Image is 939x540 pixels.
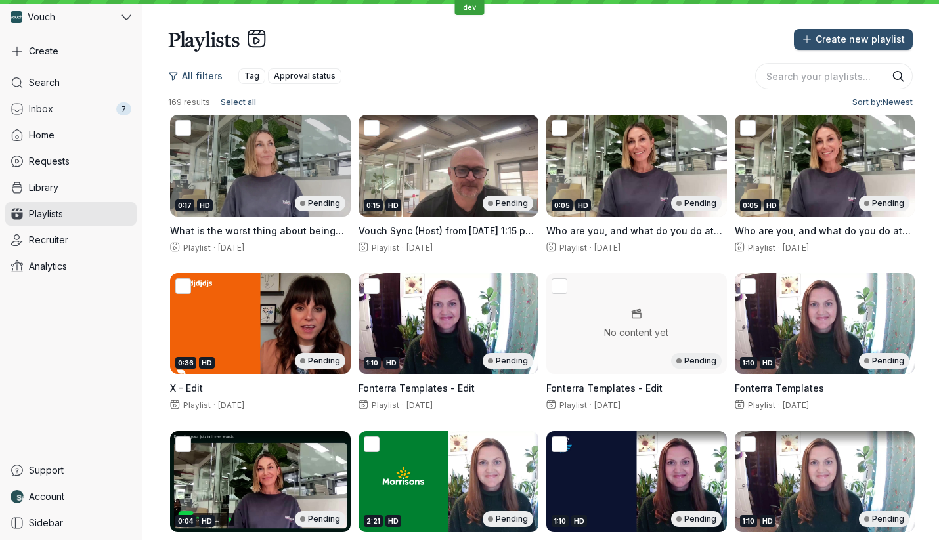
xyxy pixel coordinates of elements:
[29,464,64,477] span: Support
[816,33,905,46] span: Create new playlist
[238,68,265,84] button: Tag
[5,459,137,482] a: Support
[11,490,24,503] img: Nathan Weinstock avatar
[364,199,383,211] div: 0:15
[364,515,383,527] div: 2:21
[29,129,55,142] span: Home
[168,66,230,87] button: All filters
[295,196,345,211] div: Pending
[5,176,137,199] a: Library
[740,199,761,211] div: 0:05
[5,71,137,94] a: Search
[740,515,757,527] div: 1:10
[5,123,137,147] a: Home
[735,383,824,394] span: Fonterra Templates
[170,225,344,249] span: What is the worst thing about being part of the Zantic Team - Edit
[575,199,591,211] div: HD
[28,10,55,24] span: Vouch
[29,260,67,273] span: Analytics
[11,11,22,23] img: Vouch avatar
[364,357,381,369] div: 1:10
[168,97,210,108] span: 169 results
[29,181,58,194] span: Library
[546,224,727,238] h3: Who are you, and what do you do at Zantic? - Edit
[29,102,53,115] span: Inbox
[5,228,137,252] a: Recruiter
[5,39,137,63] button: Create
[557,243,587,253] span: Playlist
[859,511,909,527] div: Pending
[383,357,399,369] div: HD
[671,511,722,527] div: Pending
[399,243,406,253] span: ·
[406,243,433,253] span: [DATE]
[199,515,215,527] div: HD
[5,5,137,29] button: Vouch avatarVouch
[218,400,244,410] span: [DATE]
[483,511,533,527] div: Pending
[175,357,196,369] div: 0:36
[369,400,399,410] span: Playlist
[215,94,261,110] button: Select all
[385,199,401,211] div: HD
[552,515,569,527] div: 1:10
[197,199,213,211] div: HD
[199,357,215,369] div: HD
[175,199,194,211] div: 0:17
[385,515,401,527] div: HD
[5,97,137,121] a: Inbox7
[735,224,915,238] h3: Who are you, and what do you do at Zantic? - Edit
[671,353,722,369] div: Pending
[852,96,913,109] span: Sort by: Newest
[775,243,783,253] span: ·
[268,68,341,84] button: Approval status
[221,96,256,109] span: Select all
[571,515,587,527] div: HD
[5,150,137,173] a: Requests
[274,70,336,83] span: Approval status
[295,511,345,527] div: Pending
[359,225,534,249] span: Vouch Sync (Host) from [DATE] 1:15 pm - Edit
[218,243,244,253] span: [DATE]
[892,70,905,83] button: Search
[594,243,621,253] span: [DATE]
[399,400,406,411] span: ·
[5,5,119,29] div: Vouch
[116,102,131,115] div: 7
[181,400,211,410] span: Playlist
[745,243,775,253] span: Playlist
[760,515,775,527] div: HD
[735,225,911,249] span: Who are you, and what do you do at [GEOGRAPHIC_DATA]? - Edit
[671,196,722,211] div: Pending
[546,225,722,249] span: Who are you, and what do you do at [GEOGRAPHIC_DATA]? - Edit
[406,400,433,410] span: [DATE]
[859,353,909,369] div: Pending
[794,29,913,50] button: Create new playlist
[483,353,533,369] div: Pending
[29,516,63,530] span: Sidebar
[5,202,137,226] a: Playlists
[587,400,594,411] span: ·
[740,357,757,369] div: 1:10
[783,400,809,410] span: [DATE]
[170,383,203,394] span: X - Edit
[745,400,775,410] span: Playlist
[29,234,68,247] span: Recruiter
[546,383,663,394] span: Fonterra Templates - Edit
[29,155,70,168] span: Requests
[552,199,573,211] div: 0:05
[764,199,779,211] div: HD
[295,353,345,369] div: Pending
[244,70,259,83] span: Tag
[369,243,399,253] span: Playlist
[168,26,239,52] h1: Playlists
[847,94,913,110] button: Sort by:Newest
[359,224,539,238] h3: Vouch Sync (Host) from 11 July 2025 at 1:15 pm - Edit
[483,196,533,211] div: Pending
[557,400,587,410] span: Playlist
[783,243,809,253] span: [DATE]
[775,400,783,411] span: ·
[5,255,137,278] a: Analytics
[587,243,594,253] span: ·
[29,76,60,89] span: Search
